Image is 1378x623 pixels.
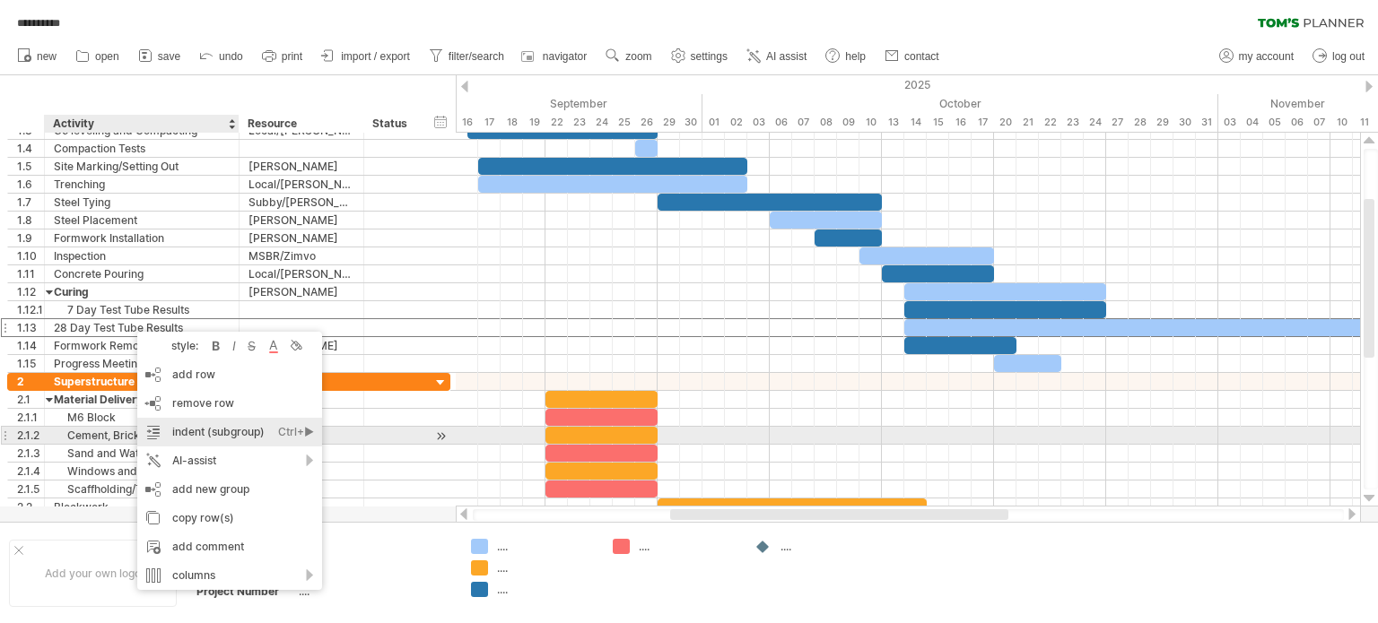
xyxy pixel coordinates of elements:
[17,194,44,211] div: 1.7
[17,229,44,247] div: 1.9
[523,113,545,132] div: Friday, 19 September 2025
[880,45,945,68] a: contact
[815,113,837,132] div: Wednesday, 8 October 2025
[54,176,230,193] div: Trenching
[17,391,44,408] div: 2.1
[904,113,927,132] div: Tuesday, 14 October 2025
[1330,113,1353,132] div: Monday, 10 November 2025
[17,445,44,462] div: 2.1.3
[543,50,587,63] span: navigator
[1151,113,1173,132] div: Wednesday, 29 October 2025
[249,194,354,211] div: Subby/[PERSON_NAME]
[949,113,972,132] div: Thursday, 16 October 2025
[590,113,613,132] div: Wednesday, 24 September 2025
[299,561,449,576] div: ....
[17,373,44,390] div: 2
[54,337,230,354] div: Formwork Removal
[497,582,595,597] div: ....
[17,158,44,175] div: 1.5
[219,50,243,63] span: undo
[742,45,812,68] a: AI assist
[54,301,230,318] div: 7 Day Test Tube Results
[137,475,322,504] div: add new group
[725,113,747,132] div: Thursday, 2 October 2025
[1218,113,1241,132] div: Monday, 3 November 2025
[702,94,1218,113] div: October 2025
[195,45,249,68] a: undo
[54,265,230,282] div: Concrete Pouring
[1106,113,1129,132] div: Monday, 27 October 2025
[1286,113,1308,132] div: Thursday, 6 November 2025
[54,283,230,300] div: Curing
[248,115,353,133] div: Resource
[71,45,125,68] a: open
[639,539,737,554] div: ....
[54,391,230,408] div: Material Delivery
[1196,113,1218,132] div: Friday, 31 October 2025
[54,498,230,515] div: Blockwork
[1308,113,1330,132] div: Friday, 7 November 2025
[17,283,44,300] div: 1.12
[667,45,733,68] a: settings
[196,584,295,599] div: Project Number
[249,176,354,193] div: Local/[PERSON_NAME]
[17,140,44,157] div: 1.4
[501,113,523,132] div: Thursday, 18 September 2025
[17,463,44,480] div: 2.1.4
[54,229,230,247] div: Formwork Installation
[17,337,44,354] div: 1.14
[545,113,568,132] div: Monday, 22 September 2025
[1084,113,1106,132] div: Friday, 24 October 2025
[17,265,44,282] div: 1.11
[994,113,1016,132] div: Monday, 20 October 2025
[54,158,230,175] div: Site Marking/Setting Out
[54,140,230,157] div: Compaction Tests
[1241,113,1263,132] div: Tuesday, 4 November 2025
[9,540,177,607] div: Add your own logo
[1173,113,1196,132] div: Thursday, 30 October 2025
[137,360,322,389] div: add row
[137,532,322,561] div: add comment
[635,113,658,132] div: Friday, 26 September 2025
[299,584,449,599] div: ....
[137,446,322,475] div: AI-assist
[424,45,510,68] a: filter/search
[17,355,44,372] div: 1.15
[372,115,412,133] div: Status
[691,50,728,63] span: settings
[17,247,44,264] div: 1.10
[601,45,657,68] a: zoom
[625,50,651,63] span: zoom
[158,50,180,63] span: save
[766,50,807,63] span: AI assist
[456,113,478,132] div: Tuesday, 16 September 2025
[172,396,234,410] span: remove row
[317,45,415,68] a: import / export
[1215,45,1299,68] a: my account
[1039,113,1061,132] div: Wednesday, 22 October 2025
[792,113,815,132] div: Tuesday, 7 October 2025
[278,418,314,446] div: Ctrl+►
[17,212,44,229] div: 1.8
[54,427,230,444] div: Cement, Brickforce etc
[17,176,44,193] div: 1.6
[17,480,44,498] div: 2.1.5
[1061,113,1084,132] div: Thursday, 23 October 2025
[144,339,207,352] div: style:
[497,539,595,554] div: ....
[299,539,449,554] div: ....
[17,498,44,515] div: 2.2
[1353,113,1375,132] div: Tuesday, 11 November 2025
[568,113,590,132] div: Tuesday, 23 September 2025
[54,373,230,390] div: Superstructure 6 Units
[1308,45,1370,68] a: log out
[478,113,501,132] div: Wednesday, 17 September 2025
[859,113,882,132] div: Friday, 10 October 2025
[680,113,702,132] div: Tuesday, 30 September 2025
[249,283,354,300] div: [PERSON_NAME]
[658,113,680,132] div: Monday, 29 September 2025
[54,463,230,480] div: Windows and Doors
[1016,113,1039,132] div: Tuesday, 21 October 2025
[821,45,871,68] a: help
[54,480,230,498] div: Scaffholding/Trestles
